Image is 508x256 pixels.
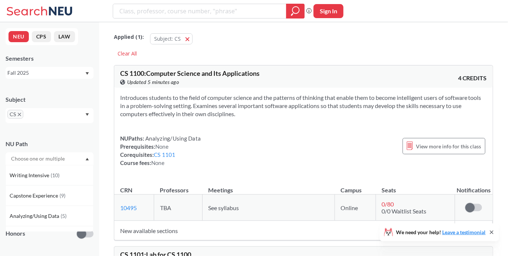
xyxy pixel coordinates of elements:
[442,229,486,235] a: Leave a testimonial
[60,192,65,199] span: ( 9 )
[9,31,29,42] button: NEU
[151,159,165,166] span: None
[154,151,176,158] a: CS 1101
[6,95,94,104] div: Subject
[10,171,51,179] span: Writing Intensive
[85,72,89,75] svg: Dropdown arrow
[382,201,394,208] span: 0 / 80
[120,94,487,118] section: Introduces students to the field of computer science and the patterns of thinking that enable the...
[202,179,335,195] th: Meetings
[382,208,427,215] span: 0/0 Waitlist Seats
[32,31,51,42] button: CPS
[376,179,455,195] th: Seats
[6,152,94,165] div: Dropdown arrowWriting Intensive(10)Capstone Experience(9)Analyzing/Using Data(5)Formal/Quant Reas...
[6,229,25,238] p: Honors
[51,172,60,178] span: ( 10 )
[6,67,94,79] div: Fall 2025Dropdown arrow
[114,33,144,41] span: Applied ( 1 ):
[150,33,193,44] button: Subject: CS
[416,142,481,151] span: View more info for this class
[291,6,300,16] svg: magnifying glass
[120,204,137,211] a: 10495
[154,179,202,195] th: Professors
[155,143,169,150] span: None
[6,54,94,63] div: Semesters
[335,179,376,195] th: Campus
[120,134,201,167] div: NUPaths: Prerequisites: Corequisites: Course fees:
[144,135,201,142] span: Analyzing/Using Data
[10,212,61,220] span: Analyzing/Using Data
[85,158,89,161] svg: Dropdown arrow
[119,5,281,17] input: Class, professor, course number, "phrase"
[61,213,67,219] span: ( 5 )
[6,108,94,123] div: CSX to remove pillDropdown arrow
[114,221,455,240] td: New available sections
[286,4,305,18] div: magnifying glass
[85,113,89,116] svg: Dropdown arrow
[455,179,492,195] th: Notifications
[7,69,85,77] div: Fall 2025
[209,204,239,211] span: See syllabus
[458,74,487,82] span: 4 CREDITS
[120,69,260,77] span: CS 1100 : Computer Science and Its Applications
[314,4,343,18] button: Sign In
[335,195,376,221] td: Online
[10,192,60,200] span: Capstone Experience
[396,230,486,235] span: We need your help!
[120,186,132,194] div: CRN
[127,78,179,86] span: Updated 5 minutes ago
[7,110,23,119] span: CSX to remove pill
[54,31,75,42] button: LAW
[154,35,181,42] span: Subject: CS
[7,154,70,163] input: Choose one or multiple
[114,48,140,59] div: Clear All
[18,113,21,116] svg: X to remove pill
[154,195,202,221] td: TBA
[6,140,94,148] div: NU Path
